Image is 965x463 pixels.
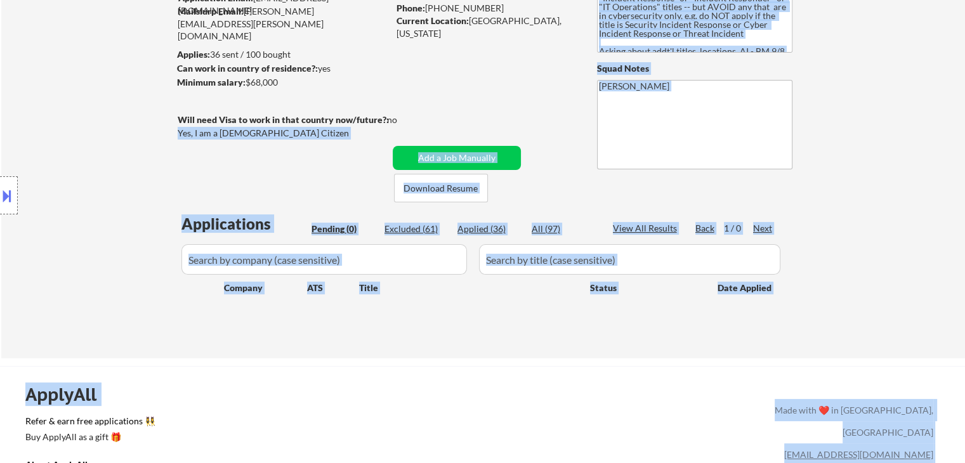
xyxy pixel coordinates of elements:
[177,49,210,60] strong: Applies:
[178,114,389,125] strong: Will need Visa to work in that country now/future?:
[397,3,425,13] strong: Phone:
[397,15,576,39] div: [GEOGRAPHIC_DATA], [US_STATE]
[753,222,773,235] div: Next
[384,223,448,235] div: Excluded (61)
[394,174,488,202] button: Download Resume
[397,15,469,26] strong: Current Location:
[25,417,509,430] a: Refer & earn free applications 👯‍♀️
[178,5,388,42] div: [PERSON_NAME][EMAIL_ADDRESS][PERSON_NAME][DOMAIN_NAME]
[178,6,244,16] strong: Mailslurp Email:
[387,114,423,126] div: no
[590,276,699,299] div: Status
[597,62,792,75] div: Squad Notes
[312,223,375,235] div: Pending (0)
[177,63,318,74] strong: Can work in country of residence?:
[393,146,521,170] button: Add a Job Manually
[397,2,576,15] div: [PHONE_NUMBER]
[695,222,716,235] div: Back
[457,223,521,235] div: Applied (36)
[359,282,578,294] div: Title
[770,399,933,443] div: Made with ❤️ in [GEOGRAPHIC_DATA], [GEOGRAPHIC_DATA]
[724,222,753,235] div: 1 / 0
[224,282,307,294] div: Company
[532,223,595,235] div: All (97)
[177,77,246,88] strong: Minimum salary:
[177,48,388,61] div: 36 sent / 100 bought
[177,62,384,75] div: yes
[181,244,467,275] input: Search by company (case sensitive)
[718,282,773,294] div: Date Applied
[307,282,359,294] div: ATS
[25,384,111,405] div: ApplyAll
[479,244,780,275] input: Search by title (case sensitive)
[25,430,152,446] a: Buy ApplyAll as a gift 🎁
[25,433,152,441] div: Buy ApplyAll as a gift 🎁
[178,127,392,140] div: Yes, I am a [DEMOGRAPHIC_DATA] Citizen
[181,216,307,231] div: Applications
[784,449,933,460] a: [EMAIL_ADDRESS][DOMAIN_NAME]
[613,222,681,235] div: View All Results
[177,76,388,89] div: $68,000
